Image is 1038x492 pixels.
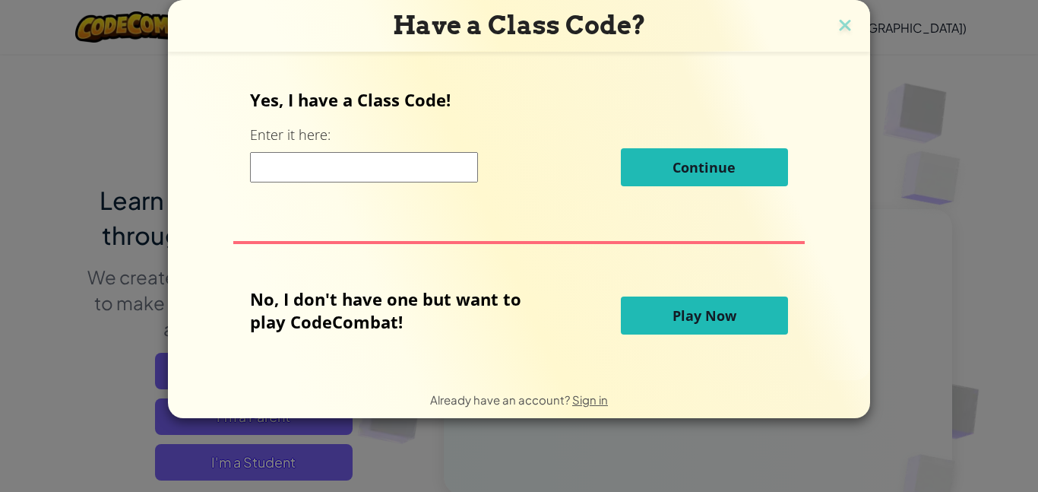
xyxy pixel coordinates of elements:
[572,392,608,407] a: Sign in
[250,125,331,144] label: Enter it here:
[835,15,855,38] img: close icon
[393,10,646,40] span: Have a Class Code?
[672,158,736,176] span: Continue
[250,287,544,333] p: No, I don't have one but want to play CodeCombat!
[250,88,787,111] p: Yes, I have a Class Code!
[621,148,788,186] button: Continue
[621,297,788,335] button: Play Now
[430,392,572,407] span: Already have an account?
[672,306,736,325] span: Play Now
